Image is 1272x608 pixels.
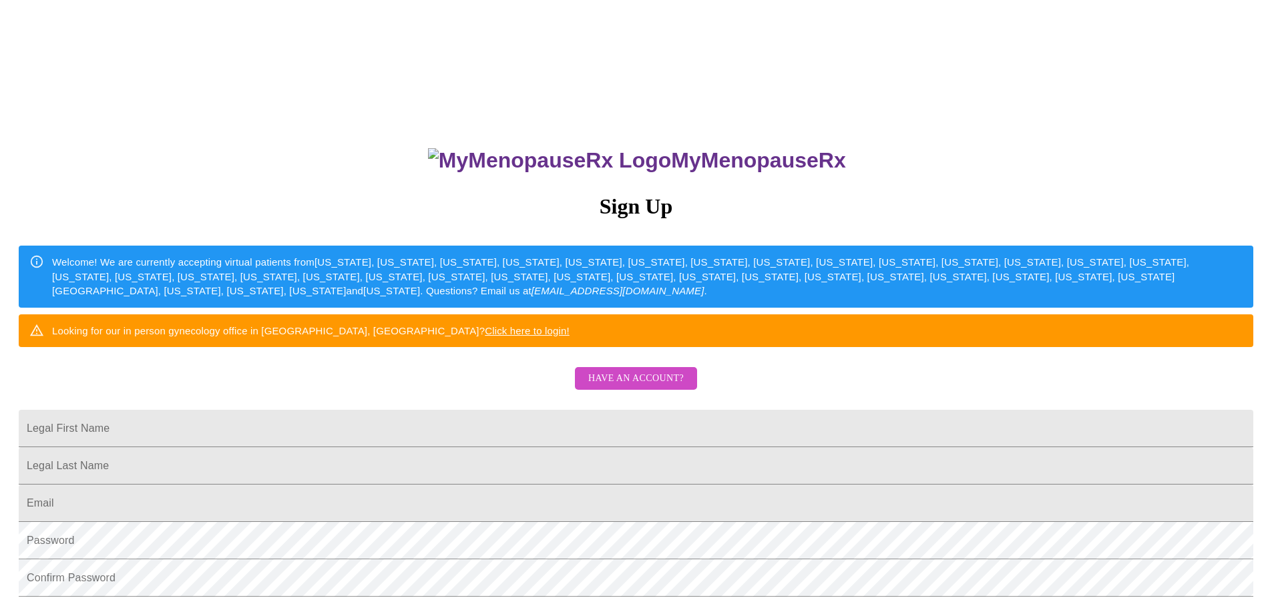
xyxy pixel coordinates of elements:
em: [EMAIL_ADDRESS][DOMAIN_NAME] [532,285,704,296]
h3: Sign Up [19,194,1253,219]
div: Welcome! We are currently accepting virtual patients from [US_STATE], [US_STATE], [US_STATE], [US... [52,250,1243,303]
span: Have an account? [588,370,684,387]
div: Looking for our in person gynecology office in [GEOGRAPHIC_DATA], [GEOGRAPHIC_DATA]? [52,318,570,343]
a: Have an account? [572,382,700,393]
h3: MyMenopauseRx [21,148,1254,173]
button: Have an account? [575,367,697,390]
a: Click here to login! [485,325,570,336]
img: MyMenopauseRx Logo [428,148,671,173]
